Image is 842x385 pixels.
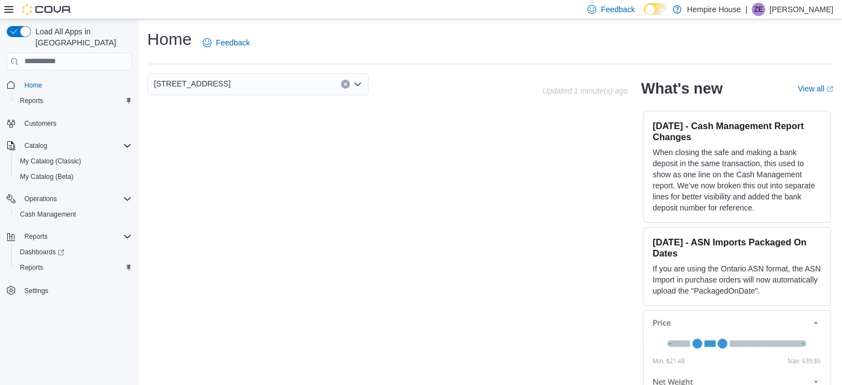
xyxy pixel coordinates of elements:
[20,230,132,243] span: Reports
[31,26,132,48] span: Load All Apps in [GEOGRAPHIC_DATA]
[353,80,362,89] button: Open list of options
[11,260,136,275] button: Reports
[16,155,132,168] span: My Catalog (Classic)
[11,207,136,222] button: Cash Management
[20,283,132,297] span: Settings
[653,263,822,296] p: If you are using the Ontario ASN format, the ASN Import in purchase orders will now automatically...
[20,284,53,297] a: Settings
[16,245,132,259] span: Dashboards
[745,3,747,16] p: |
[16,94,48,107] a: Reports
[24,232,48,241] span: Reports
[24,141,47,150] span: Catalog
[798,84,833,93] a: View allExternal link
[20,248,64,256] span: Dashboards
[653,120,822,142] h3: [DATE] - Cash Management Report Changes
[653,237,822,259] h3: [DATE] - ASN Imports Packaged On Dates
[16,170,78,183] a: My Catalog (Beta)
[24,81,42,90] span: Home
[24,119,56,128] span: Customers
[16,261,132,274] span: Reports
[641,80,722,97] h2: What's new
[644,3,667,15] input: Dark Mode
[24,286,48,295] span: Settings
[16,94,132,107] span: Reports
[754,3,762,16] span: ZE
[20,79,47,92] a: Home
[20,192,132,206] span: Operations
[16,208,132,221] span: Cash Management
[16,208,80,221] a: Cash Management
[601,4,634,15] span: Feedback
[20,263,43,272] span: Reports
[2,115,136,131] button: Customers
[20,116,132,130] span: Customers
[11,169,136,184] button: My Catalog (Beta)
[341,80,350,89] button: Clear input
[2,282,136,298] button: Settings
[20,192,61,206] button: Operations
[20,230,52,243] button: Reports
[147,28,192,50] h1: Home
[20,139,132,152] span: Catalog
[16,155,86,168] a: My Catalog (Classic)
[543,86,628,95] p: Updated 1 minute(s) ago
[24,194,57,203] span: Operations
[216,37,250,48] span: Feedback
[20,96,43,105] span: Reports
[752,3,765,16] div: Zachary Evans
[22,4,72,15] img: Cova
[687,3,741,16] p: Hempire House
[198,32,254,54] a: Feedback
[11,153,136,169] button: My Catalog (Classic)
[653,147,822,213] p: When closing the safe and making a bank deposit in the same transaction, this used to show as one...
[16,261,48,274] a: Reports
[20,139,51,152] button: Catalog
[11,93,136,109] button: Reports
[7,73,132,327] nav: Complex example
[2,77,136,93] button: Home
[16,245,69,259] a: Dashboards
[2,229,136,244] button: Reports
[2,191,136,207] button: Operations
[154,77,230,90] span: [STREET_ADDRESS]
[2,138,136,153] button: Catalog
[769,3,833,16] p: [PERSON_NAME]
[11,244,136,260] a: Dashboards
[20,157,81,166] span: My Catalog (Classic)
[826,86,833,93] svg: External link
[20,210,76,219] span: Cash Management
[16,170,132,183] span: My Catalog (Beta)
[20,117,61,130] a: Customers
[20,78,132,92] span: Home
[20,172,74,181] span: My Catalog (Beta)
